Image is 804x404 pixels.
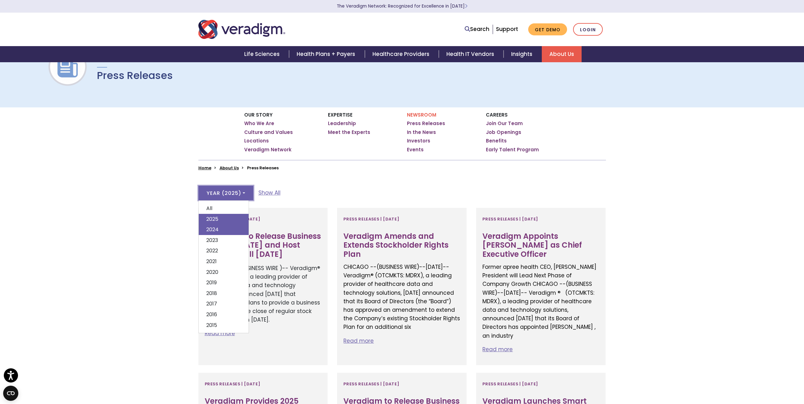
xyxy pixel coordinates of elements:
a: 2019 [199,277,249,288]
a: The Veradigm Network: Recognized for Excellence in [DATE]Learn More [337,3,468,9]
span: Learn More [465,3,468,9]
a: Support [496,25,518,33]
a: Search [465,25,489,33]
h3: Veradigm Appoints [PERSON_NAME] as Chief Executive Officer [482,232,599,259]
a: 2016 [199,309,249,320]
img: Veradigm logo [198,19,285,40]
a: 2015 [199,320,249,330]
a: 2024 [199,224,249,235]
a: Who We Are [244,120,274,127]
iframe: Drift Chat Widget [683,359,796,396]
a: Benefits [486,138,507,144]
span: Press Releases | [DATE] [343,379,399,389]
a: About Us [542,46,582,62]
p: CHICAGO --(BUSINESS WIRE)--[DATE]-- Veradigm® (OTCMKTS: MDRX), a leading provider of healthcare d... [343,263,460,332]
a: Leadership [328,120,356,127]
button: Year (2025) [198,186,253,200]
a: Join Our Team [486,120,523,127]
h1: Press Releases [97,69,173,81]
span: Press Releases | [DATE] [482,379,538,389]
a: About Us [220,165,239,171]
a: Insights [504,46,542,62]
a: Life Sciences [237,46,289,62]
a: Events [407,147,424,153]
a: In the News [407,129,436,136]
button: Open CMP widget [3,386,18,401]
a: Show All [258,189,281,197]
a: Press Releases [407,120,445,127]
a: Locations [244,138,269,144]
a: Health IT Vendors [439,46,504,62]
h3: Veradigm to Release Business Update [DATE] and Host Investor Call [DATE] [205,232,322,259]
a: Login [573,23,603,36]
a: Get Demo [528,23,567,36]
a: Health Plans + Payers [289,46,365,62]
a: Veradigm Network [244,147,292,153]
a: Job Openings [486,129,521,136]
a: 2022 [199,245,249,256]
a: Meet the Experts [328,129,370,136]
a: 2020 [199,267,249,277]
a: Home [198,165,211,171]
a: Culture and Values [244,129,293,136]
span: Press Releases | [DATE] [343,214,399,224]
span: Press Releases | [DATE] [482,214,538,224]
a: Investors [407,138,430,144]
a: 2025 [199,214,249,224]
a: Healthcare Providers [365,46,439,62]
a: All [199,203,249,214]
a: 2023 [199,235,249,245]
span: Press Releases | [DATE] [205,379,261,389]
a: 2021 [199,256,249,267]
p: CHICAGO--( BUSINESS WIRE )-- Veradigm® (OTCEM: MDRX), a leading provider of healthcare data and t... [205,264,322,324]
a: 2017 [199,298,249,309]
a: 2018 [199,288,249,298]
h3: Veradigm Amends and Extends Stockholder Rights Plan [343,232,460,259]
p: Former apree health CEO, [PERSON_NAME] President will Lead Next Phase of Company Growth CHICAGO -... [482,263,599,340]
a: Early Talent Program [486,147,539,153]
